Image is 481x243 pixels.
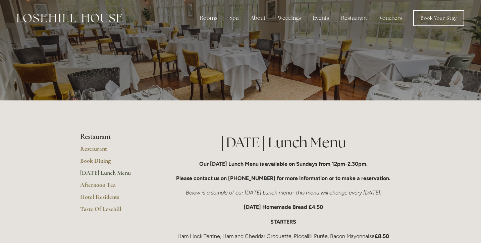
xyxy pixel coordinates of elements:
li: Restaurant [80,133,144,141]
a: [DATE] Lunch Menu [80,169,144,181]
div: Weddings [272,11,306,25]
a: Afternoon Tea [80,181,144,193]
strong: £8.50 [375,233,389,239]
strong: [DATE] Homemade Bread £4.50 [244,204,323,210]
p: Ham Hock Terrine, Ham and Cheddar Croquette, Piccalilli Purée, Bacon Mayonnaise [166,232,401,241]
strong: STARTERS [270,219,296,225]
div: Spa [224,11,244,25]
a: Book Dining [80,157,144,169]
div: About [245,11,271,25]
a: Vouchers [374,11,407,25]
a: Book Your Stay [413,10,464,26]
em: Below is a sample of our [DATE] Lunch menu- this menu will change every [DATE]. [186,189,381,196]
div: Restaurant [336,11,373,25]
div: Events [308,11,334,25]
a: Restaurant [80,145,144,157]
a: Hotel Residents [80,193,144,205]
strong: Please contact us on [PHONE_NUMBER] for more information or to make a reservation. [176,175,390,181]
a: Taste Of Losehill [80,205,144,217]
strong: Our [DATE] Lunch Menu is available on Sundays from 12pm-2.30pm. [199,161,368,167]
img: Losehill House [17,14,122,22]
h1: [DATE] Lunch Menu [166,133,401,152]
div: Rooms [195,11,223,25]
